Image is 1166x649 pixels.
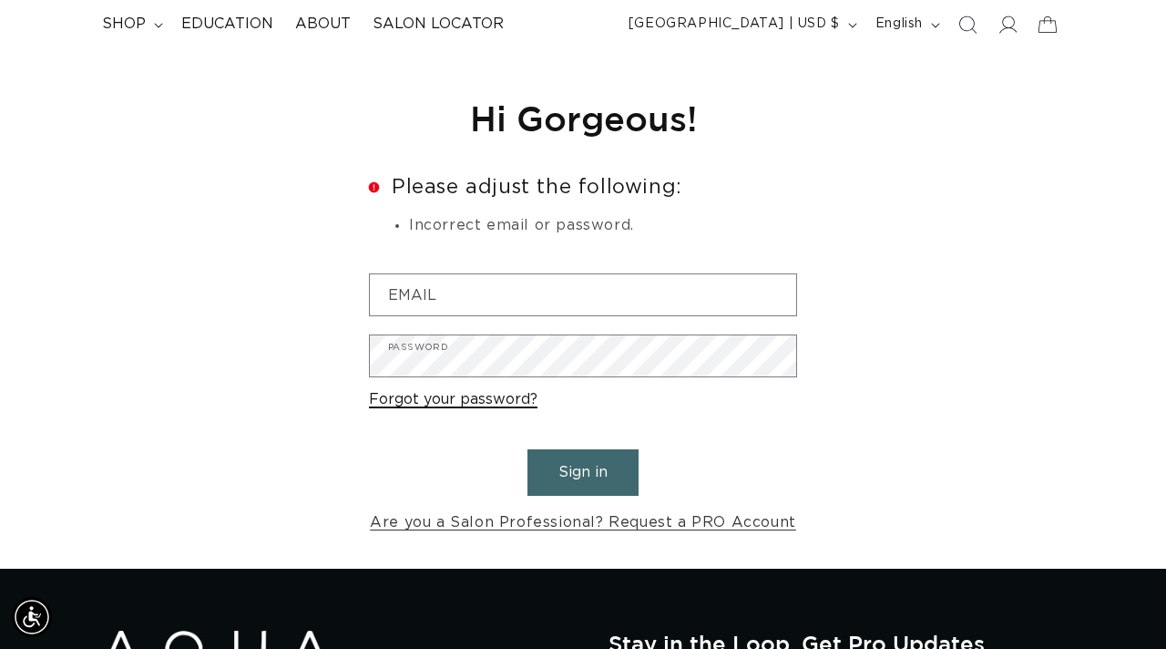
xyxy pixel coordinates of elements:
[527,449,639,496] button: Sign in
[284,4,362,45] a: About
[369,386,537,413] a: Forgot your password?
[91,4,170,45] summary: shop
[181,15,273,34] span: Education
[170,4,284,45] a: Education
[369,96,797,140] h1: Hi Gorgeous!
[864,7,947,42] button: English
[369,177,797,197] h2: Please adjust the following:
[947,5,987,45] summary: Search
[373,15,504,34] span: Salon Locator
[409,214,797,238] li: Incorrect email or password.
[370,510,796,536] a: Are you a Salon Professional? Request a PRO Account
[362,4,515,45] a: Salon Locator
[919,452,1166,649] iframe: Chat Widget
[295,15,351,34] span: About
[618,7,864,42] button: [GEOGRAPHIC_DATA] | USD $
[370,274,796,315] input: Email
[12,597,52,637] div: Accessibility Menu
[102,15,146,34] span: shop
[629,15,840,34] span: [GEOGRAPHIC_DATA] | USD $
[875,15,923,34] span: English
